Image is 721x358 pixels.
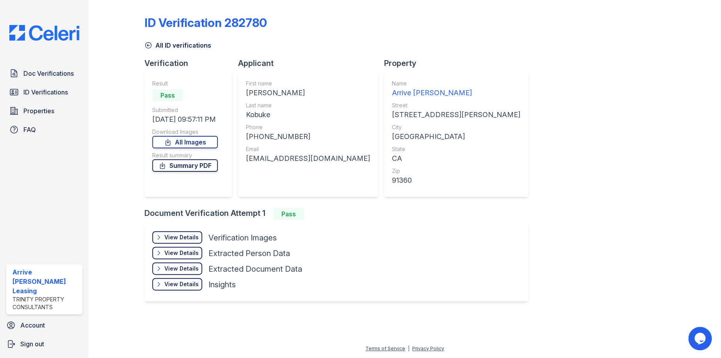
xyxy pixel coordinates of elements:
[3,336,85,352] a: Sign out
[246,153,370,164] div: [EMAIL_ADDRESS][DOMAIN_NAME]
[144,208,534,220] div: Document Verification Attempt 1
[20,321,45,330] span: Account
[392,80,520,98] a: Name Arrive [PERSON_NAME]
[246,102,370,109] div: Last name
[164,233,199,241] div: View Details
[6,84,82,100] a: ID Verifications
[208,248,290,259] div: Extracted Person Data
[392,153,520,164] div: CA
[273,208,304,220] div: Pass
[144,41,211,50] a: All ID verifications
[164,265,199,273] div: View Details
[392,87,520,98] div: Arrive [PERSON_NAME]
[392,80,520,87] div: Name
[246,109,370,120] div: Kobuke
[6,103,82,119] a: Properties
[3,25,85,41] img: CE_Logo_Blue-a8612792a0a2168367f1c8372b55b34899dd931a85d93a1a3d3e32e68fde9ad4.png
[246,87,370,98] div: [PERSON_NAME]
[246,123,370,131] div: Phone
[392,131,520,142] div: [GEOGRAPHIC_DATA]
[20,339,44,349] span: Sign out
[152,128,218,136] div: Download Images
[408,346,409,351] div: |
[144,16,267,30] div: ID Verification 282780
[392,123,520,131] div: City
[392,102,520,109] div: Street
[688,327,713,350] iframe: chat widget
[246,131,370,142] div: [PHONE_NUMBER]
[246,145,370,153] div: Email
[144,58,238,69] div: Verification
[384,58,534,69] div: Property
[152,114,218,125] div: [DATE] 09:57:11 PM
[152,80,218,87] div: Result
[208,232,277,243] div: Verification Images
[208,264,302,274] div: Extracted Document Data
[392,109,520,120] div: [STREET_ADDRESS][PERSON_NAME]
[6,66,82,81] a: Doc Verifications
[238,58,384,69] div: Applicant
[23,125,36,134] span: FAQ
[152,159,218,172] a: Summary PDF
[152,151,218,159] div: Result summary
[23,69,74,78] span: Doc Verifications
[392,167,520,175] div: Zip
[23,106,54,116] span: Properties
[23,87,68,97] span: ID Verifications
[152,89,183,102] div: Pass
[152,106,218,114] div: Submitted
[412,346,444,351] a: Privacy Policy
[164,280,199,288] div: View Details
[3,317,85,333] a: Account
[6,122,82,137] a: FAQ
[392,175,520,186] div: 91360
[208,279,236,290] div: Insights
[12,296,79,311] div: Trinity Property Consultants
[246,80,370,87] div: First name
[392,145,520,153] div: State
[152,136,218,148] a: All Images
[365,346,405,351] a: Terms of Service
[12,267,79,296] div: Arrive [PERSON_NAME] Leasing
[164,249,199,257] div: View Details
